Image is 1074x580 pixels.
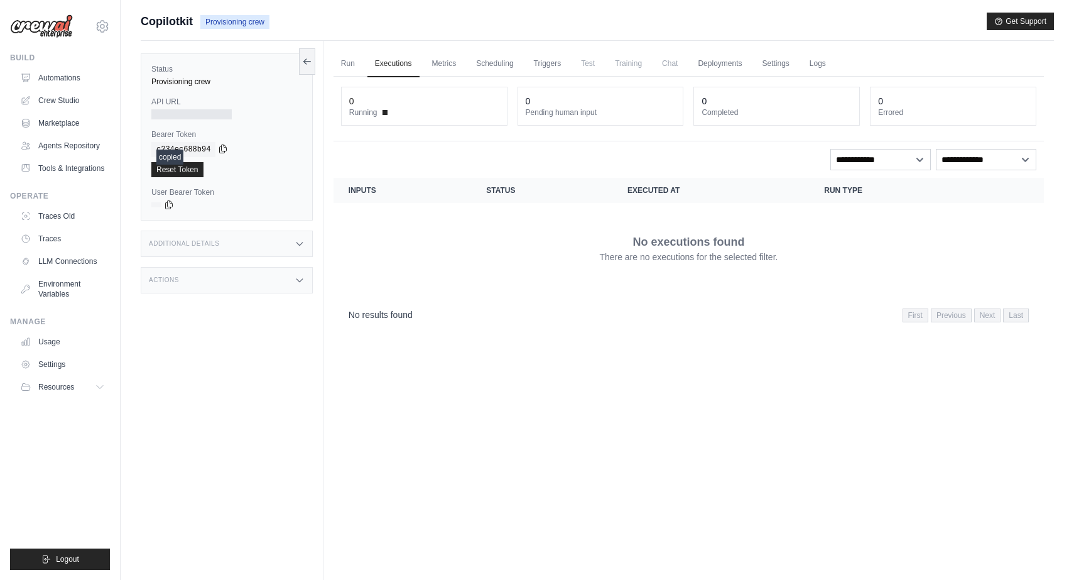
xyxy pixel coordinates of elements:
span: Test [573,51,602,76]
th: Status [471,178,612,203]
th: Inputs [334,178,471,203]
a: Triggers [526,51,569,77]
dt: Completed [702,107,852,118]
nav: Pagination [334,298,1044,331]
div: 0 [349,95,354,107]
dt: Errored [878,107,1028,118]
a: Traces Old [15,206,110,226]
nav: Pagination [903,309,1029,322]
span: Next [974,309,1001,322]
span: Provisioning crew [200,15,269,29]
label: Status [151,64,302,74]
label: Bearer Token [151,129,302,140]
label: API URL [151,97,302,107]
span: Logout [56,554,79,564]
span: Resources [38,382,74,392]
a: Environment Variables [15,274,110,304]
span: Chat is not available until the deployment is complete [654,51,685,76]
a: Executions [367,51,420,77]
a: Automations [15,68,110,88]
th: Executed at [612,178,809,203]
a: Metrics [425,51,464,77]
section: Crew executions table [334,178,1044,331]
div: 0 [526,95,531,107]
h3: Actions [149,276,179,284]
span: Previous [931,309,972,322]
label: User Bearer Token [151,187,302,197]
div: Operate [10,191,110,201]
a: Logs [802,51,833,77]
a: Marketplace [15,113,110,133]
p: No executions found [632,233,744,251]
a: Settings [15,354,110,375]
a: LLM Connections [15,251,110,271]
th: Run Type [809,178,972,203]
div: Manage [10,317,110,327]
a: Traces [15,229,110,249]
div: 0 [702,95,707,107]
p: No results found [349,309,413,321]
a: Crew Studio [15,90,110,111]
a: Settings [754,51,796,77]
a: Usage [15,332,110,352]
button: Get Support [987,13,1054,30]
div: Build [10,53,110,63]
h3: Additional Details [149,240,219,248]
button: Logout [10,549,110,570]
a: Run [334,51,362,77]
div: copied [156,150,183,165]
img: Logo [10,14,73,38]
a: Deployments [690,51,749,77]
dt: Pending human input [526,107,676,118]
a: Reset Token [151,162,203,177]
a: Tools & Integrations [15,158,110,178]
iframe: Chat Widget [1011,520,1074,580]
span: Running [349,107,377,118]
a: Scheduling [469,51,521,77]
span: Last [1003,309,1029,322]
p: There are no executions for the selected filter. [599,251,778,263]
button: Resources [15,377,110,397]
span: First [903,309,928,322]
span: Copilotkit [141,13,193,30]
span: Training is not available until the deployment is complete [607,51,649,76]
a: Agents Repository [15,136,110,156]
div: 0 [878,95,883,107]
div: Provisioning crew [151,77,302,87]
code: c234ec688b94 [151,142,215,157]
